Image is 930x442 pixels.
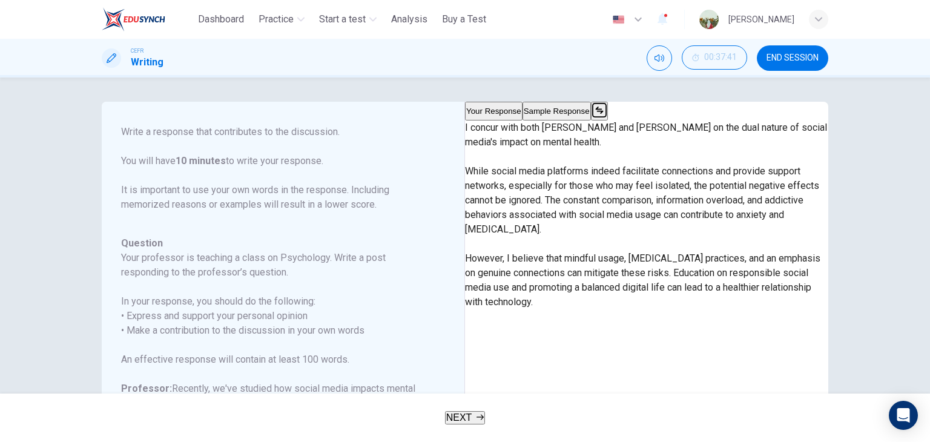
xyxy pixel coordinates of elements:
div: [PERSON_NAME] [728,12,794,27]
button: Dashboard [193,8,249,30]
span: NEXT [446,412,472,423]
a: ELTC logo [102,7,193,31]
p: I concur with both [PERSON_NAME] and [PERSON_NAME] on the dual nature of social media's impact on... [465,120,828,309]
button: Analysis [386,8,432,30]
h1: Writing [131,55,163,70]
span: Analysis [391,12,427,27]
button: Sample Response [523,102,591,120]
h6: Question [121,236,430,251]
h6: Directions [121,38,430,226]
span: Dashboard [198,12,244,27]
div: basic tabs example [465,102,828,120]
img: Profile picture [699,10,719,29]
h6: Your professor is teaching a class on Psychology. Write a post responding to the professor’s ques... [121,251,430,280]
img: en [611,15,626,24]
button: 00:37:41 [682,45,747,70]
span: Buy a Test [442,12,486,27]
span: END SESSION [767,53,819,63]
button: END SESSION [757,45,828,71]
h6: An effective response will contain at least 100 words. [121,352,430,367]
img: ELTC logo [102,7,165,31]
span: 00:37:41 [704,53,737,62]
div: Open Intercom Messenger [889,401,918,430]
button: Start a test [314,8,381,30]
b: Professor: [121,383,172,394]
span: Practice [259,12,294,27]
b: 10 minutes [176,155,226,167]
p: For this task, you will read an online discussion. A professor has posted a question about a topi... [121,52,430,212]
h6: In your response, you should do the following: • Express and support your personal opinion • Make... [121,294,430,338]
div: Hide [682,45,747,71]
button: Practice [254,8,309,30]
span: CEFR [131,47,143,55]
div: Mute [647,45,672,71]
span: Start a test [319,12,366,27]
button: Your Response [465,102,523,120]
button: Buy a Test [437,8,491,30]
button: NEXT [445,411,486,424]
